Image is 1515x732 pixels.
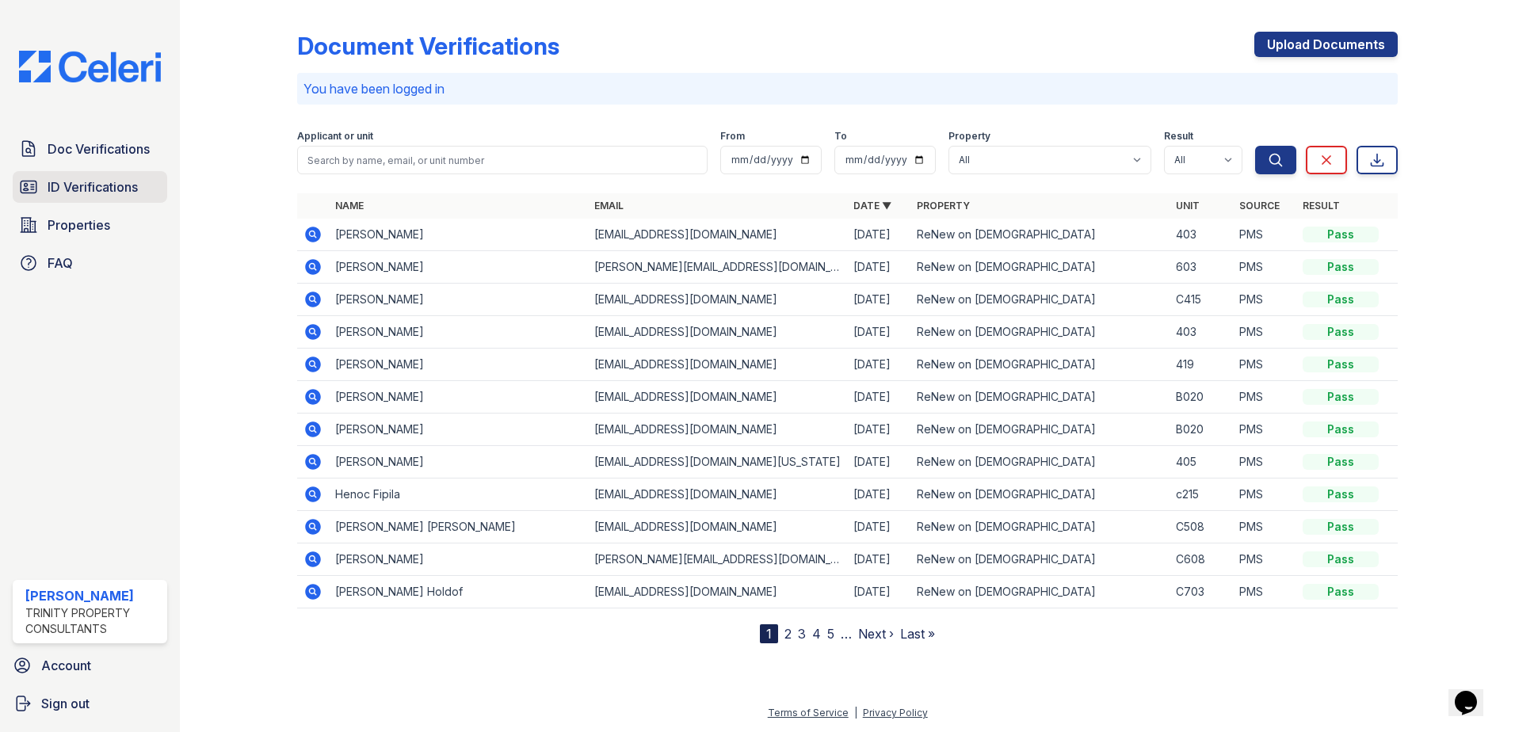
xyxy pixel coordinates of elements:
[48,215,110,234] span: Properties
[847,446,910,478] td: [DATE]
[1239,200,1280,212] a: Source
[1303,389,1379,405] div: Pass
[900,626,935,642] a: Last »
[910,576,1170,608] td: ReNew on [DEMOGRAPHIC_DATA]
[1164,130,1193,143] label: Result
[858,626,894,642] a: Next ›
[1233,381,1296,414] td: PMS
[297,130,373,143] label: Applicant or unit
[329,576,588,608] td: [PERSON_NAME] Holdof
[6,688,174,719] button: Sign out
[1303,551,1379,567] div: Pass
[1176,200,1200,212] a: Unit
[13,247,167,279] a: FAQ
[847,381,910,414] td: [DATE]
[329,381,588,414] td: [PERSON_NAME]
[1303,454,1379,470] div: Pass
[917,200,970,212] a: Property
[1233,316,1296,349] td: PMS
[6,650,174,681] a: Account
[588,349,847,381] td: [EMAIL_ADDRESS][DOMAIN_NAME]
[910,284,1170,316] td: ReNew on [DEMOGRAPHIC_DATA]
[863,707,928,719] a: Privacy Policy
[13,171,167,203] a: ID Verifications
[910,381,1170,414] td: ReNew on [DEMOGRAPHIC_DATA]
[1233,251,1296,284] td: PMS
[1233,576,1296,608] td: PMS
[48,139,150,158] span: Doc Verifications
[329,219,588,251] td: [PERSON_NAME]
[847,576,910,608] td: [DATE]
[594,200,624,212] a: Email
[1448,669,1499,716] iframe: chat widget
[329,543,588,576] td: [PERSON_NAME]
[910,251,1170,284] td: ReNew on [DEMOGRAPHIC_DATA]
[1303,259,1379,275] div: Pass
[1170,381,1233,414] td: B020
[297,32,559,60] div: Document Verifications
[1170,251,1233,284] td: 603
[720,130,745,143] label: From
[910,349,1170,381] td: ReNew on [DEMOGRAPHIC_DATA]
[1170,576,1233,608] td: C703
[910,478,1170,511] td: ReNew on [DEMOGRAPHIC_DATA]
[1303,356,1379,372] div: Pass
[588,478,847,511] td: [EMAIL_ADDRESS][DOMAIN_NAME]
[588,381,847,414] td: [EMAIL_ADDRESS][DOMAIN_NAME]
[1254,32,1398,57] a: Upload Documents
[329,251,588,284] td: [PERSON_NAME]
[1303,584,1379,600] div: Pass
[1170,478,1233,511] td: c215
[588,251,847,284] td: [PERSON_NAME][EMAIL_ADDRESS][DOMAIN_NAME]
[798,626,806,642] a: 3
[847,511,910,543] td: [DATE]
[847,543,910,576] td: [DATE]
[768,707,849,719] a: Terms of Service
[834,130,847,143] label: To
[48,177,138,196] span: ID Verifications
[1233,543,1296,576] td: PMS
[588,511,847,543] td: [EMAIL_ADDRESS][DOMAIN_NAME]
[847,219,910,251] td: [DATE]
[329,349,588,381] td: [PERSON_NAME]
[25,586,161,605] div: [PERSON_NAME]
[1303,421,1379,437] div: Pass
[910,511,1170,543] td: ReNew on [DEMOGRAPHIC_DATA]
[588,284,847,316] td: [EMAIL_ADDRESS][DOMAIN_NAME]
[910,414,1170,446] td: ReNew on [DEMOGRAPHIC_DATA]
[1170,511,1233,543] td: C508
[588,543,847,576] td: [PERSON_NAME][EMAIL_ADDRESS][DOMAIN_NAME]
[329,446,588,478] td: [PERSON_NAME]
[588,576,847,608] td: [EMAIL_ADDRESS][DOMAIN_NAME]
[853,200,891,212] a: Date ▼
[1170,349,1233,381] td: 419
[13,209,167,241] a: Properties
[1303,324,1379,340] div: Pass
[1303,227,1379,242] div: Pass
[1303,519,1379,535] div: Pass
[847,349,910,381] td: [DATE]
[910,219,1170,251] td: ReNew on [DEMOGRAPHIC_DATA]
[335,200,364,212] a: Name
[1170,219,1233,251] td: 403
[1170,414,1233,446] td: B020
[847,251,910,284] td: [DATE]
[303,79,1391,98] p: You have been logged in
[588,414,847,446] td: [EMAIL_ADDRESS][DOMAIN_NAME]
[329,511,588,543] td: [PERSON_NAME] [PERSON_NAME]
[1233,219,1296,251] td: PMS
[1233,284,1296,316] td: PMS
[329,316,588,349] td: [PERSON_NAME]
[1170,284,1233,316] td: C415
[910,446,1170,478] td: ReNew on [DEMOGRAPHIC_DATA]
[910,543,1170,576] td: ReNew on [DEMOGRAPHIC_DATA]
[297,146,708,174] input: Search by name, email, or unit number
[784,626,792,642] a: 2
[1170,316,1233,349] td: 403
[1170,446,1233,478] td: 405
[48,254,73,273] span: FAQ
[841,624,852,643] span: …
[1170,543,1233,576] td: C608
[13,133,167,165] a: Doc Verifications
[1233,349,1296,381] td: PMS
